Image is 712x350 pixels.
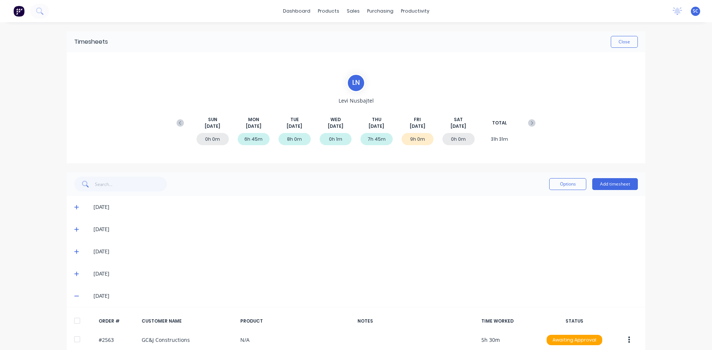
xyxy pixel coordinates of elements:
[363,6,397,17] div: purchasing
[93,247,638,256] div: [DATE]
[347,74,365,92] div: L N
[93,225,638,233] div: [DATE]
[330,116,341,123] span: WED
[320,133,352,145] div: 0h 1m
[314,6,343,17] div: products
[74,37,108,46] div: Timesheets
[360,133,393,145] div: 7h 45m
[414,116,421,123] span: FRI
[369,123,384,130] span: [DATE]
[546,334,603,346] button: Awaiting Approval
[99,318,136,324] div: ORDER #
[484,133,516,145] div: 31h 31m
[481,318,537,324] div: TIME WORKED
[372,116,381,123] span: THU
[687,325,705,343] iframe: Intercom live chat
[693,8,698,14] span: SC
[205,123,220,130] span: [DATE]
[592,178,638,190] button: Add timesheet
[142,318,234,324] div: CUSTOMER NAME
[442,133,475,145] div: 0h 0m
[248,116,259,123] span: MON
[238,133,270,145] div: 6h 45m
[357,318,475,324] div: NOTES
[279,6,314,17] a: dashboard
[397,6,433,17] div: productivity
[13,6,24,17] img: Factory
[611,36,638,48] button: Close
[492,120,507,126] span: TOTAL
[547,335,602,345] div: Awaiting Approval
[543,318,606,324] div: STATUS
[343,6,363,17] div: sales
[328,123,343,130] span: [DATE]
[246,123,261,130] span: [DATE]
[197,133,229,145] div: 0h 0m
[278,133,311,145] div: 8h 0m
[93,203,638,211] div: [DATE]
[451,123,466,130] span: [DATE]
[402,133,434,145] div: 9h 0m
[93,270,638,278] div: [DATE]
[93,292,638,300] div: [DATE]
[549,178,586,190] button: Options
[454,116,463,123] span: SAT
[290,116,299,123] span: TUE
[410,123,425,130] span: [DATE]
[208,116,217,123] span: SUN
[339,97,374,104] span: Levi Nusbajtel
[240,318,352,324] div: PRODUCT
[287,123,302,130] span: [DATE]
[95,177,167,191] input: Search...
